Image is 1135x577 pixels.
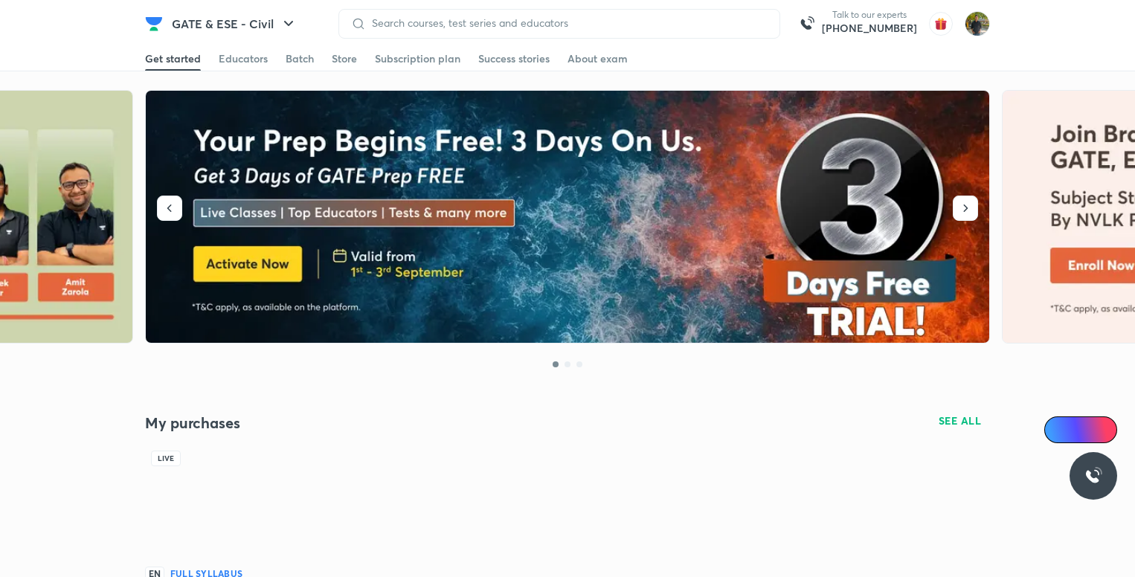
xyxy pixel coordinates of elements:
img: Company Logo [145,15,163,33]
img: ttu [1084,467,1102,485]
button: GATE & ESE - Civil [163,9,306,39]
div: Batch [286,51,314,66]
a: Success stories [478,47,550,71]
div: Get started [145,51,201,66]
span: Ai Doubts [1069,424,1108,436]
a: Ai Doubts [1044,416,1117,443]
a: [PHONE_NUMBER] [822,21,917,36]
img: Icon [1053,424,1065,436]
a: Batch [286,47,314,71]
a: Store [332,47,357,71]
span: SEE ALL [939,416,982,426]
img: avatar [929,12,953,36]
p: Talk to our experts [822,9,917,21]
a: Educators [219,47,268,71]
div: About exam [567,51,628,66]
button: SEE ALL [930,409,991,433]
div: Educators [219,51,268,66]
a: About exam [567,47,628,71]
a: Subscription plan [375,47,460,71]
div: Live [151,451,181,466]
a: Get started [145,47,201,71]
div: Success stories [478,51,550,66]
img: shubham rawat [965,11,990,36]
img: call-us [792,9,822,39]
input: Search courses, test series and educators [366,17,768,29]
div: Subscription plan [375,51,460,66]
img: Batch Thumbnail [145,445,347,558]
div: Store [332,51,357,66]
h4: My purchases [145,413,567,433]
